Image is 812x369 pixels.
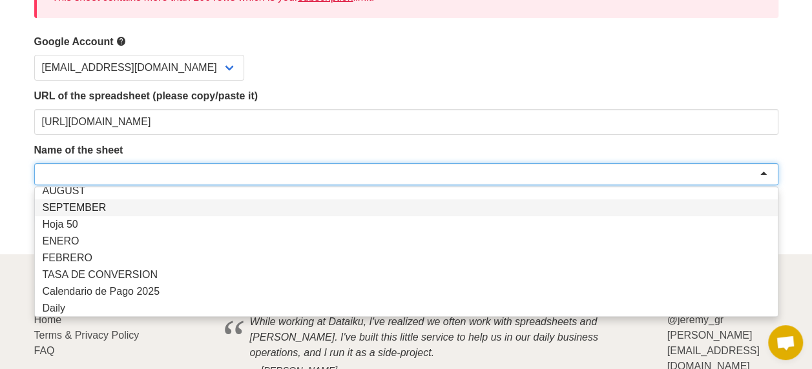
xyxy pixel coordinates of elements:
[667,314,723,325] a: @jeremy_gr
[35,216,778,233] div: Hoja 50
[35,233,778,250] div: ENERO
[34,345,55,356] a: FAQ
[35,250,778,266] div: FEBRERO
[768,325,803,360] div: Open chat
[34,314,62,325] a: Home
[35,183,778,199] div: AUGUST
[34,109,778,135] input: Should start with https://docs.google.com/spreadsheets/d/
[34,34,778,50] label: Google Account
[34,143,778,158] label: Name of the sheet
[35,199,778,216] div: SEPTEMBER
[35,266,778,283] div: TASA DE CONVERSION
[34,88,778,104] label: URL of the spreadsheet (please copy/paste it)
[34,330,140,341] a: Terms & Privacy Policy
[35,283,778,300] div: Calendario de Pago 2025
[35,300,778,317] div: Daily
